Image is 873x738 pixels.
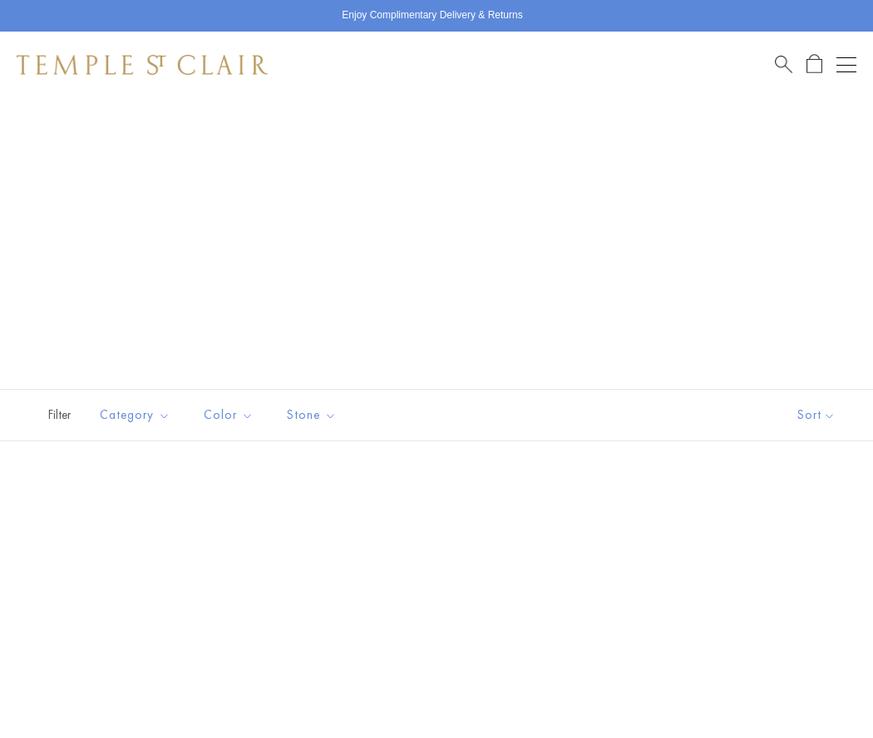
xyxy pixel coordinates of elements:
p: Enjoy Complimentary Delivery & Returns [342,7,522,24]
button: Open navigation [836,55,856,75]
button: Stone [274,396,349,434]
button: Category [87,396,183,434]
img: Temple St. Clair [17,55,268,75]
span: Color [195,405,266,426]
a: Open Shopping Bag [806,54,822,75]
span: Stone [279,405,349,426]
a: Search [775,54,792,75]
button: Show sort by [760,390,873,440]
button: Color [191,396,266,434]
span: Category [91,405,183,426]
